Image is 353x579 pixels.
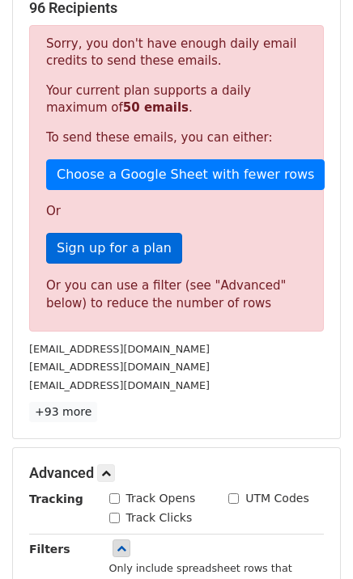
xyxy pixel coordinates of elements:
strong: 50 emails [123,100,189,115]
a: +93 more [29,402,97,422]
strong: Filters [29,543,70,556]
iframe: Chat Widget [272,501,353,579]
a: Choose a Google Sheet with fewer rows [46,159,325,190]
h5: Advanced [29,464,324,482]
strong: Tracking [29,492,83,505]
p: To send these emails, you can either: [46,129,307,146]
p: Your current plan supports a daily maximum of . [46,82,307,116]
label: Track Opens [126,490,196,507]
label: UTM Codes [245,490,308,507]
p: Sorry, you don't have enough daily email credits to send these emails. [46,36,307,70]
a: Sign up for a plan [46,233,182,264]
p: Or [46,203,307,220]
label: Track Clicks [126,509,193,526]
small: [EMAIL_ADDRESS][DOMAIN_NAME] [29,361,210,373]
div: Or you can use a filter (see "Advanced" below) to reduce the number of rows [46,277,307,313]
small: [EMAIL_ADDRESS][DOMAIN_NAME] [29,343,210,355]
small: [EMAIL_ADDRESS][DOMAIN_NAME] [29,379,210,391]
